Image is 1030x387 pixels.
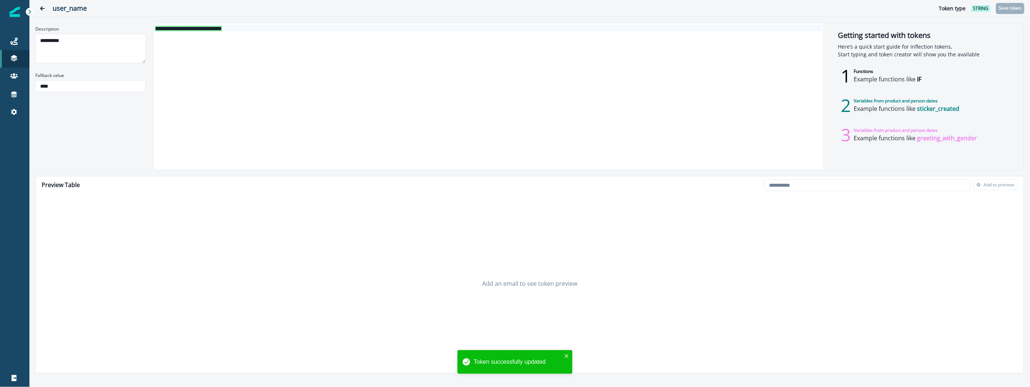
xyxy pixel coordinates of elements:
[474,358,562,366] div: Token successfully updated
[838,43,1009,58] p: Here’s a quick start guide for Inflection tokens, Start typing and token creator will show you th...
[854,98,960,104] p: Variables from product and person dates
[854,104,960,113] p: Example functions like
[838,63,854,89] p: 1
[854,134,977,143] p: Example functions like
[35,26,59,32] p: Description
[838,31,1009,40] h2: Getting started with tokens
[35,1,50,16] button: Go back
[917,75,922,83] span: IF
[939,4,966,12] p: Token type
[984,182,1015,187] p: Add to preview
[838,122,854,148] p: 3
[917,105,960,113] span: sticker_created
[10,7,20,17] img: Inflection
[999,6,1022,11] p: Save token
[854,127,977,134] p: Variables from product and person datas
[854,75,922,84] p: Example functions like
[917,134,977,142] span: greeting_with_gender
[854,68,922,75] p: Functions
[39,179,83,191] h2: Preview Table
[838,92,854,119] p: 2
[973,179,1018,190] button: Add to preview
[482,279,577,288] p: Add an email to see token preview
[53,4,924,13] h2: user_name
[564,353,569,359] button: close
[35,72,64,79] p: Fallback value
[996,3,1024,14] button: Save token
[972,5,990,12] span: string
